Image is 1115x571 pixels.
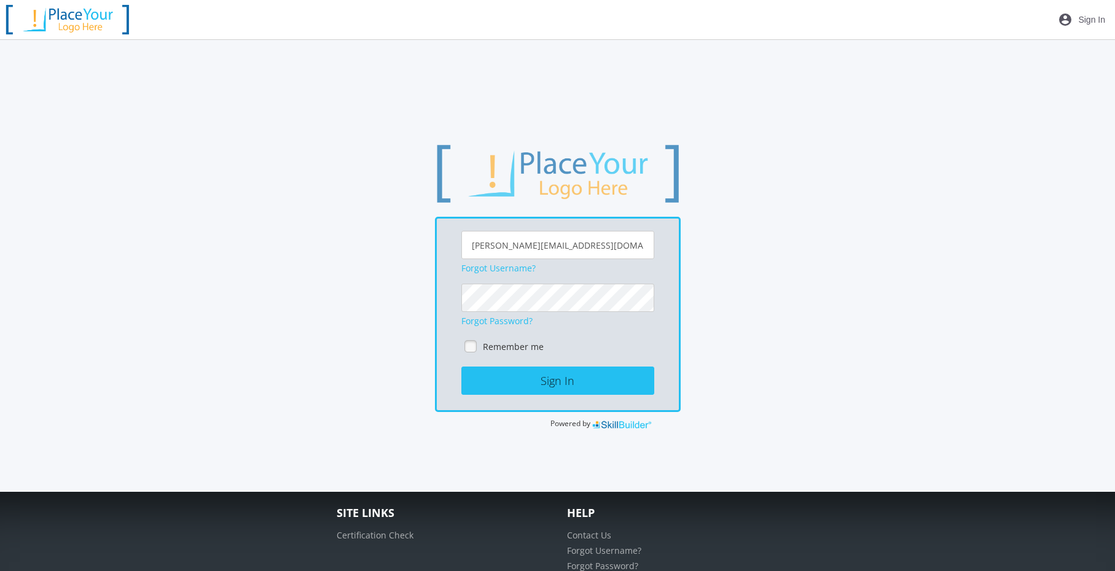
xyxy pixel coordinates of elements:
[337,529,413,541] a: Certification Check
[550,419,590,429] span: Powered by
[567,545,641,556] a: Forgot Username?
[461,315,533,327] a: Forgot Password?
[1058,12,1073,27] mat-icon: account_circle
[461,231,654,259] input: Username
[567,507,779,519] h4: Help
[1078,9,1105,31] span: Sign In
[461,262,536,274] a: Forgot Username?
[592,418,652,430] img: SkillBuilder
[483,341,544,353] label: Remember me
[337,507,549,519] h4: Site Links
[567,529,611,541] a: Contact Us
[461,367,654,395] button: Sign In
